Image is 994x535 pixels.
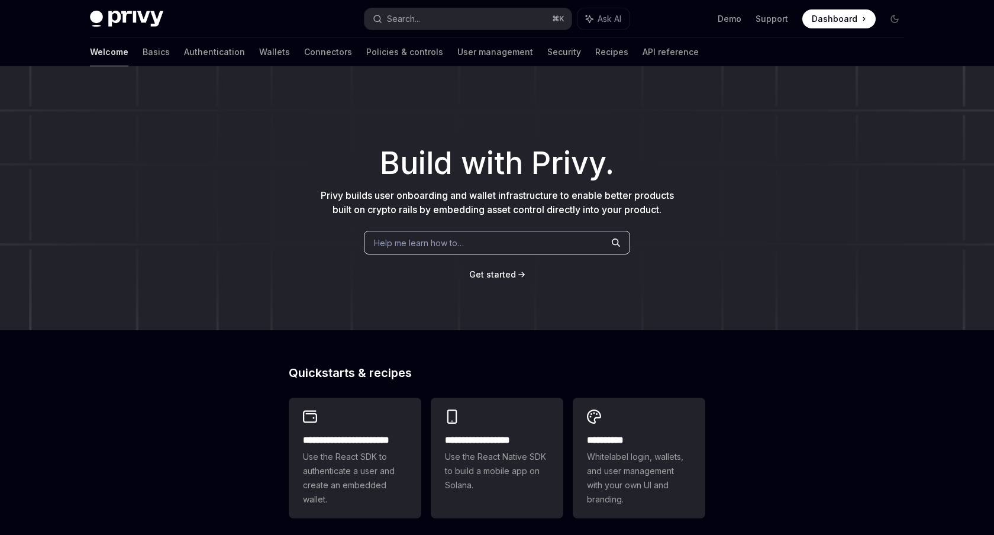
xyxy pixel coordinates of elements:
[718,13,741,25] a: Demo
[457,38,533,66] a: User management
[595,38,628,66] a: Recipes
[387,12,420,26] div: Search...
[577,8,630,30] button: Ask AI
[303,450,407,507] span: Use the React SDK to authenticate a user and create an embedded wallet.
[431,398,563,518] a: **** **** **** ***Use the React Native SDK to build a mobile app on Solana.
[304,38,352,66] a: Connectors
[90,11,163,27] img: dark logo
[885,9,904,28] button: Toggle dark mode
[552,14,564,24] span: ⌘ K
[259,38,290,66] a: Wallets
[374,237,464,249] span: Help me learn how to…
[445,450,549,492] span: Use the React Native SDK to build a mobile app on Solana.
[643,38,699,66] a: API reference
[321,189,674,215] span: Privy builds user onboarding and wallet infrastructure to enable better products built on crypto ...
[812,13,857,25] span: Dashboard
[573,398,705,518] a: **** *****Whitelabel login, wallets, and user management with your own UI and branding.
[364,8,572,30] button: Search...⌘K
[143,38,170,66] a: Basics
[469,269,516,279] span: Get started
[469,269,516,281] a: Get started
[547,38,581,66] a: Security
[598,13,621,25] span: Ask AI
[366,38,443,66] a: Policies & controls
[587,450,691,507] span: Whitelabel login, wallets, and user management with your own UI and branding.
[289,367,412,379] span: Quickstarts & recipes
[90,38,128,66] a: Welcome
[802,9,876,28] a: Dashboard
[184,38,245,66] a: Authentication
[380,153,614,174] span: Build with Privy.
[756,13,788,25] a: Support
